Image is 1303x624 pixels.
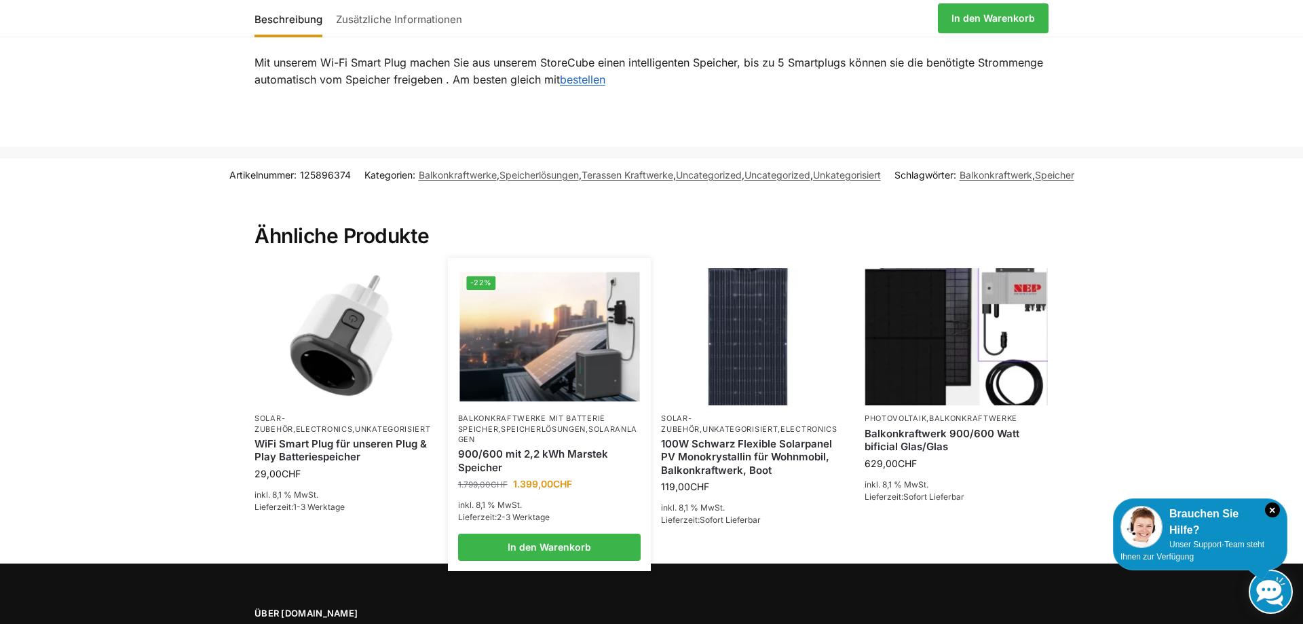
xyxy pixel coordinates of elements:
span: Kategorien: , , , , , [364,168,881,182]
img: Customer service [1120,506,1163,548]
p: , [865,414,1048,424]
a: Balkonkraftwerk [960,169,1032,181]
p: , , [458,414,641,445]
bdi: 629,00 [865,458,917,469]
span: Lieferzeit: [865,492,964,502]
span: CHF [690,481,709,492]
img: 100 watt flexibles solarmodul [661,268,844,405]
span: 1-3 Werktage [293,502,345,512]
span: Lieferzeit: [254,502,345,512]
span: Unser Support-Team steht Ihnen zur Verfügung [1120,540,1264,562]
a: Solar-Zubehör [254,414,293,433]
a: bestellen [560,73,605,86]
a: Uncategorized [744,169,810,181]
bdi: 119,00 [661,481,709,492]
img: Balkonkraftwerk mit Marstek Speicher [459,270,639,405]
span: CHF [491,479,508,490]
span: Artikelnummer: [229,168,351,182]
span: 125896374 [300,169,351,181]
a: Speicher [1035,169,1074,181]
p: , , [661,414,844,435]
span: CHF [898,458,917,469]
span: CHF [553,478,572,490]
a: Solaranlagen [458,424,638,444]
bdi: 1.799,00 [458,479,508,490]
span: Sofort Lieferbar [700,515,761,525]
i: Schließen [1265,502,1280,517]
img: Bificiales Hochleistungsmodul [865,268,1048,405]
bdi: 29,00 [254,468,301,479]
a: WiFi Smart Plug für unseren Plug & Play Batteriespeicher [254,437,438,464]
img: WiFi Smart Plug für unseren Plug & Play Batteriespeicher [254,268,438,405]
p: inkl. 8,1 % MwSt. [254,489,438,501]
div: Brauchen Sie Hilfe? [1120,506,1280,538]
span: Lieferzeit: [458,512,550,522]
a: Balkonkraftwerke mit Batterie Speicher [458,414,605,433]
p: inkl. 8,1 % MwSt. [458,499,641,511]
a: -22%Balkonkraftwerk mit Marstek Speicher [459,270,639,405]
a: Balkonkraftwerke [419,169,497,181]
a: Balkonkraftwerk 900/600 Watt bificial Glas/Glas [865,427,1048,454]
a: Unkategorisiert [813,169,881,181]
span: Über [DOMAIN_NAME] [254,607,638,621]
a: Electronics [296,424,353,434]
span: Lieferzeit: [661,515,761,525]
a: Terassen Kraftwerke [582,169,673,181]
span: CHF [282,468,301,479]
a: Uncategorized [676,169,742,181]
a: Photovoltaik [865,414,926,423]
a: Unkategorisiert [355,424,431,434]
span: 2-3 Werktage [497,512,550,522]
bdi: 1.399,00 [513,478,572,490]
a: Speicherlösungen [501,424,586,434]
a: Balkonkraftwerke [929,414,1017,423]
a: 100W Schwarz Flexible Solarpanel PV Monokrystallin für Wohnmobil, Balkonkraftwerk, Boot [661,437,844,477]
a: Speicherlösungen [499,169,579,181]
span: Schlagwörter: , [894,168,1074,182]
a: In den Warenkorb legen: „900/600 mit 2,2 kWh Marstek Speicher“ [458,534,641,561]
p: inkl. 8,1 % MwSt. [661,502,844,514]
a: Solar-Zubehör [661,414,700,433]
p: , , [254,414,438,435]
a: 900/600 mit 2,2 kWh Marstek Speicher [458,447,641,474]
p: Mit unserem Wi-Fi Smart Plug machen Sie aus unserem StoreCube einen intelligenten Speicher, bis z... [254,54,1049,89]
h2: Ähnliche Produkte [254,191,1049,249]
p: inkl. 8,1 % MwSt. [865,479,1048,491]
a: Unkategorisiert [702,424,778,434]
a: Electronics [780,424,837,434]
span: Sofort Lieferbar [903,492,964,502]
